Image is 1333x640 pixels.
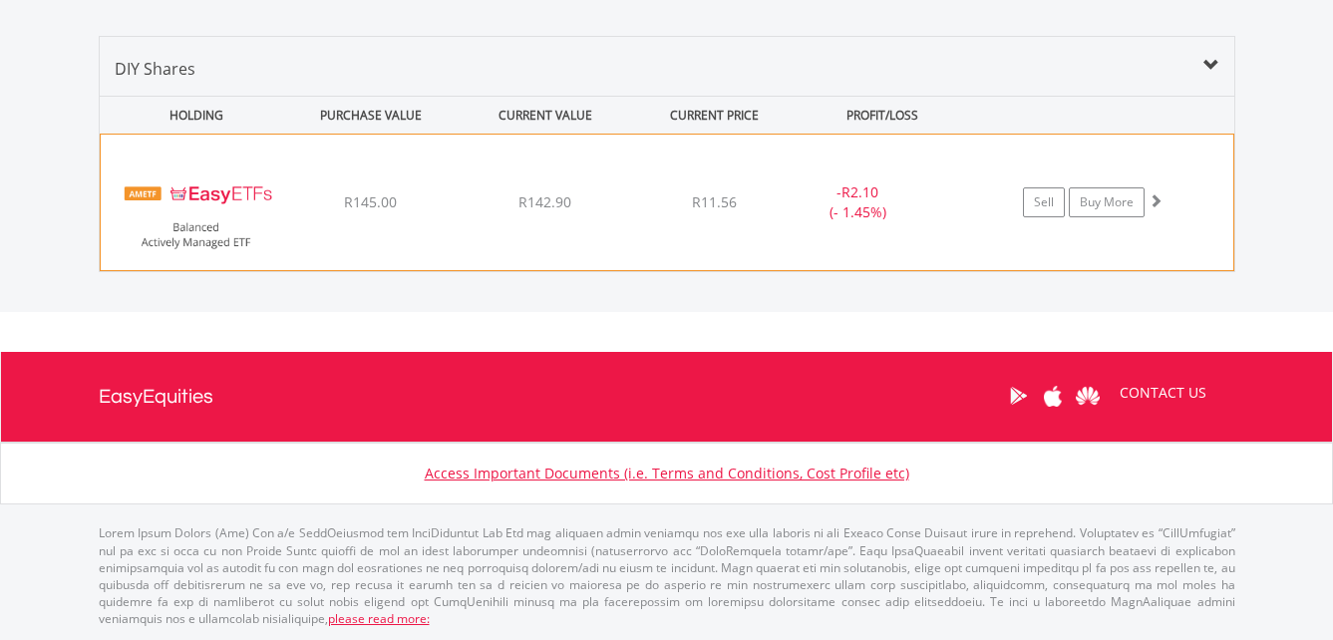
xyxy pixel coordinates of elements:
[99,352,213,442] a: EasyEquities
[461,97,631,134] div: CURRENT VALUE
[634,97,793,134] div: CURRENT PRICE
[841,182,878,201] span: R2.10
[1001,365,1036,427] a: Google Play
[1106,365,1220,421] a: CONTACT US
[1036,365,1071,427] a: Apple
[328,610,430,627] a: please read more:
[518,192,571,211] span: R142.90
[798,97,968,134] div: PROFIT/LOSS
[111,160,282,265] img: EQU.ZA.EASYBF.png
[344,192,397,211] span: R145.00
[1069,187,1145,217] a: Buy More
[115,58,195,80] span: DIY Shares
[1071,365,1106,427] a: Huawei
[99,524,1235,627] p: Lorem Ipsum Dolors (Ame) Con a/e SeddOeiusmod tem InciDiduntut Lab Etd mag aliquaen admin veniamq...
[1023,187,1065,217] a: Sell
[425,464,909,482] a: Access Important Documents (i.e. Terms and Conditions, Cost Profile etc)
[101,97,282,134] div: HOLDING
[783,182,932,222] div: - (- 1.45%)
[692,192,737,211] span: R11.56
[286,97,457,134] div: PURCHASE VALUE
